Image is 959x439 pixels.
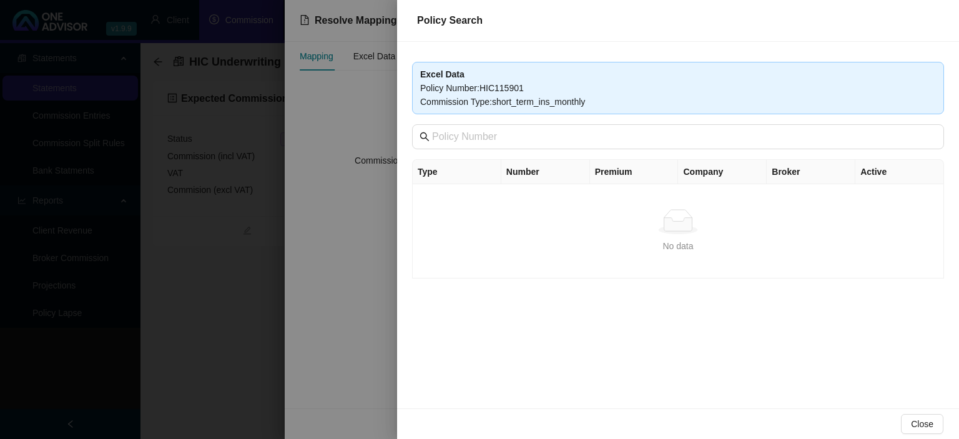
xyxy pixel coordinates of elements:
[420,132,430,142] span: search
[423,239,933,253] div: No data
[590,160,679,184] th: Premium
[678,160,767,184] th: Company
[420,69,465,79] b: Excel Data
[901,414,943,434] button: Close
[432,129,927,144] input: Policy Number
[767,160,855,184] th: Broker
[417,15,483,26] span: Policy Search
[911,417,933,431] span: Close
[413,160,501,184] th: Type
[420,81,936,95] div: Policy Number : HIC115901
[501,160,590,184] th: Number
[855,160,944,184] th: Active
[420,95,936,109] div: Commission Type : short_term_ins_monthly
